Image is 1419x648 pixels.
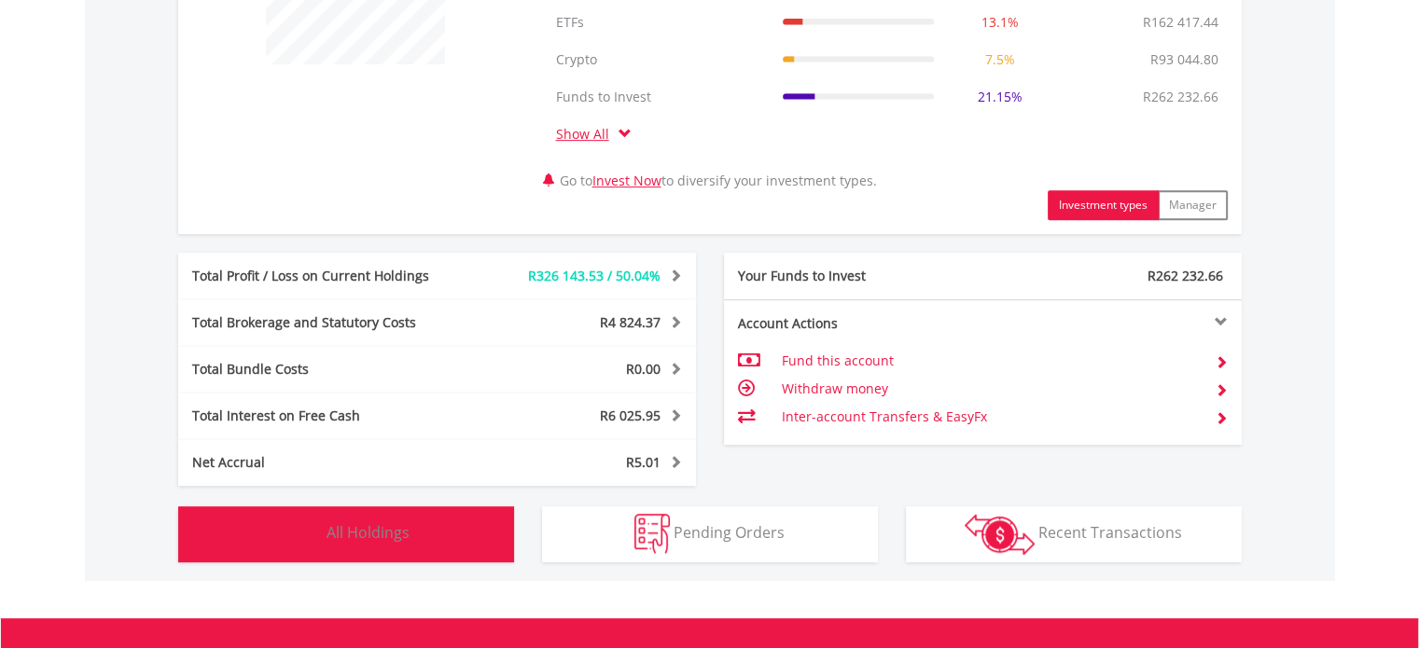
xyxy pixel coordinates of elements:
[528,267,661,284] span: R326 143.53 / 50.04%
[943,41,1057,78] td: 7.5%
[178,360,480,379] div: Total Bundle Costs
[943,4,1057,41] td: 13.1%
[592,172,661,189] a: Invest Now
[724,267,983,285] div: Your Funds to Invest
[781,403,1200,431] td: Inter-account Transfers & EasyFx
[327,522,410,543] span: All Holdings
[283,514,323,554] img: holdings-wht.png
[965,514,1035,555] img: transactions-zar-wht.png
[178,313,480,332] div: Total Brokerage and Statutory Costs
[547,41,773,78] td: Crypto
[724,314,983,333] div: Account Actions
[542,506,878,562] button: Pending Orders
[943,78,1057,116] td: 21.15%
[626,360,661,378] span: R0.00
[1158,190,1228,220] button: Manager
[781,347,1200,375] td: Fund this account
[626,453,661,471] span: R5.01
[781,375,1200,403] td: Withdraw money
[178,453,480,472] div: Net Accrual
[547,4,773,41] td: ETFs
[600,313,661,331] span: R4 824.37
[1148,267,1223,284] span: R262 232.66
[906,506,1242,562] button: Recent Transactions
[178,407,480,425] div: Total Interest on Free Cash
[600,407,661,424] span: R6 025.95
[634,514,670,554] img: pending_instructions-wht.png
[1134,4,1228,41] td: R162 417.44
[1141,41,1228,78] td: R93 044.80
[556,125,619,143] a: Show All
[547,78,773,116] td: Funds to Invest
[178,267,480,285] div: Total Profit / Loss on Current Holdings
[178,506,514,562] button: All Holdings
[1048,190,1159,220] button: Investment types
[1038,522,1182,543] span: Recent Transactions
[1134,78,1228,116] td: R262 232.66
[674,522,785,543] span: Pending Orders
